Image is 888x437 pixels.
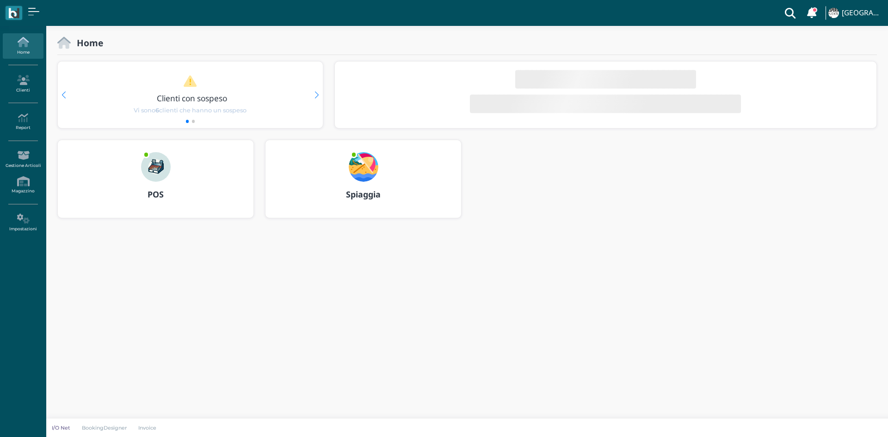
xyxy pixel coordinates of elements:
a: Gestione Articoli [3,147,43,172]
img: ... [828,8,839,18]
a: Impostazioni [3,210,43,235]
a: Home [3,33,43,59]
img: ... [141,152,171,182]
a: Clienti con sospeso Vi sono6clienti che hanno un sospeso [75,75,305,115]
a: ... POS [57,140,254,229]
a: Clienti [3,71,43,97]
img: ... [349,152,378,182]
div: Previous slide [62,92,66,98]
b: POS [148,189,164,200]
div: 1 / 2 [58,62,323,128]
h2: Home [71,38,103,48]
a: Magazzino [3,172,43,198]
h3: Clienti con sospeso [77,94,307,103]
b: 6 [155,107,159,114]
img: logo [8,8,19,18]
div: Next slide [314,92,319,98]
a: Report [3,109,43,135]
a: ... Spiaggia [265,140,462,229]
a: ... [GEOGRAPHIC_DATA] [827,2,882,24]
h4: [GEOGRAPHIC_DATA] [842,9,882,17]
span: Vi sono clienti che hanno un sospeso [134,106,247,115]
iframe: Help widget launcher [822,408,880,429]
b: Spiaggia [346,189,381,200]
